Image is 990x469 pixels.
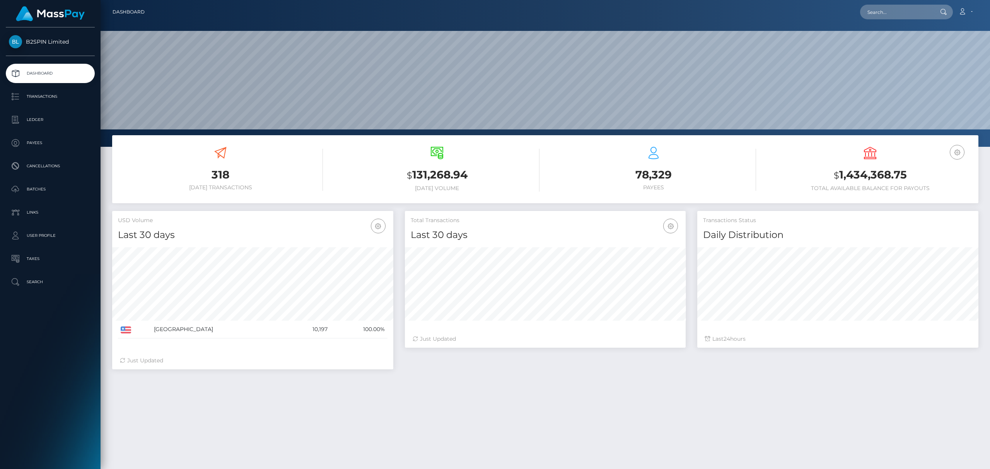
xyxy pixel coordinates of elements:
[860,5,933,19] input: Search...
[411,217,680,224] h5: Total Transactions
[287,321,331,338] td: 10,197
[705,335,971,343] div: Last hours
[6,156,95,176] a: Cancellations
[6,249,95,268] a: Taxes
[703,217,973,224] h5: Transactions Status
[335,167,539,183] h3: 131,268.94
[330,321,387,338] td: 100.00%
[9,230,92,241] p: User Profile
[6,64,95,83] a: Dashboard
[6,38,95,45] span: B2SPIN Limited
[551,184,756,191] h6: Payees
[9,253,92,265] p: Taxes
[551,167,756,182] h3: 78,329
[9,68,92,79] p: Dashboard
[411,228,680,242] h4: Last 30 days
[9,91,92,102] p: Transactions
[6,272,95,292] a: Search
[6,133,95,153] a: Payees
[113,4,145,20] a: Dashboard
[724,335,730,342] span: 24
[118,167,323,182] h3: 318
[9,184,92,195] p: Batches
[413,335,678,343] div: Just Updated
[118,217,387,224] h5: USD Volume
[6,180,95,199] a: Batches
[9,114,92,126] p: Ledger
[118,228,387,242] h4: Last 30 days
[9,160,92,172] p: Cancellations
[16,6,85,21] img: MassPay Logo
[6,226,95,245] a: User Profile
[768,167,973,183] h3: 1,434,368.75
[703,228,973,242] h4: Daily Distribution
[120,357,386,365] div: Just Updated
[151,321,287,338] td: [GEOGRAPHIC_DATA]
[407,170,412,181] small: $
[9,137,92,149] p: Payees
[6,110,95,129] a: Ledger
[834,170,839,181] small: $
[118,184,323,191] h6: [DATE] Transactions
[6,87,95,106] a: Transactions
[9,207,92,218] p: Links
[9,276,92,288] p: Search
[6,203,95,222] a: Links
[768,185,973,192] h6: Total Available Balance for Payouts
[121,326,131,333] img: US.png
[9,35,22,48] img: B2SPIN Limited
[335,185,539,192] h6: [DATE] Volume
